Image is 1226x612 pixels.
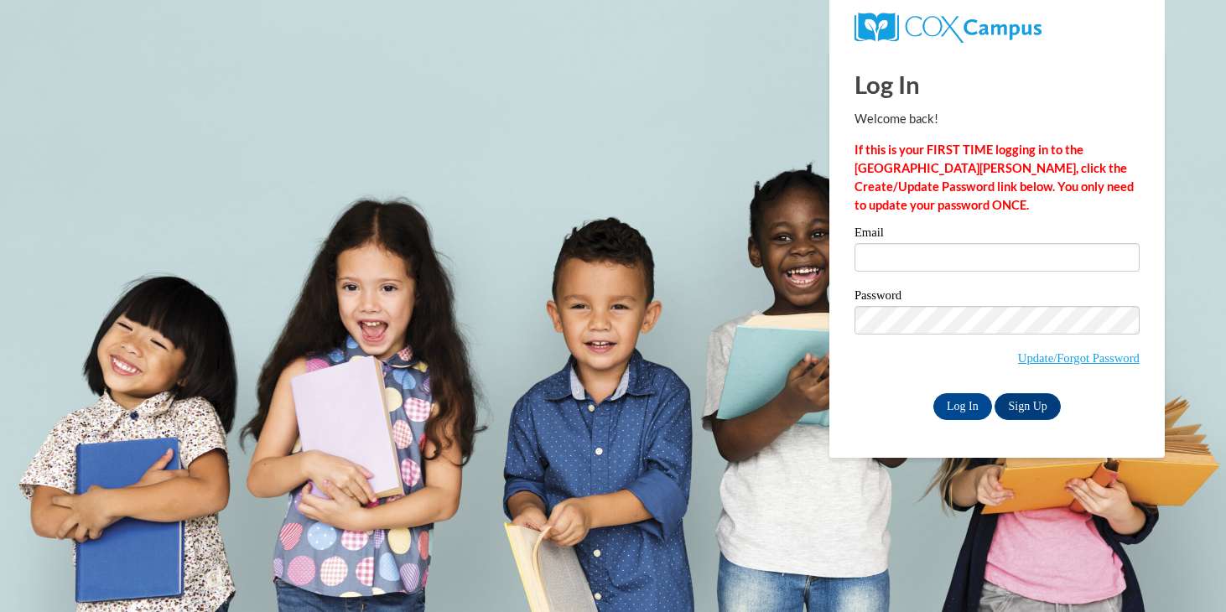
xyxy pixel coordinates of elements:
a: Update/Forgot Password [1018,351,1140,365]
input: Log In [933,393,992,420]
label: Password [855,289,1140,306]
strong: If this is your FIRST TIME logging in to the [GEOGRAPHIC_DATA][PERSON_NAME], click the Create/Upd... [855,143,1134,212]
p: Welcome back! [855,110,1140,128]
a: COX Campus [855,19,1042,34]
img: COX Campus [855,13,1042,43]
a: Sign Up [995,393,1060,420]
h1: Log In [855,67,1140,101]
label: Email [855,226,1140,243]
